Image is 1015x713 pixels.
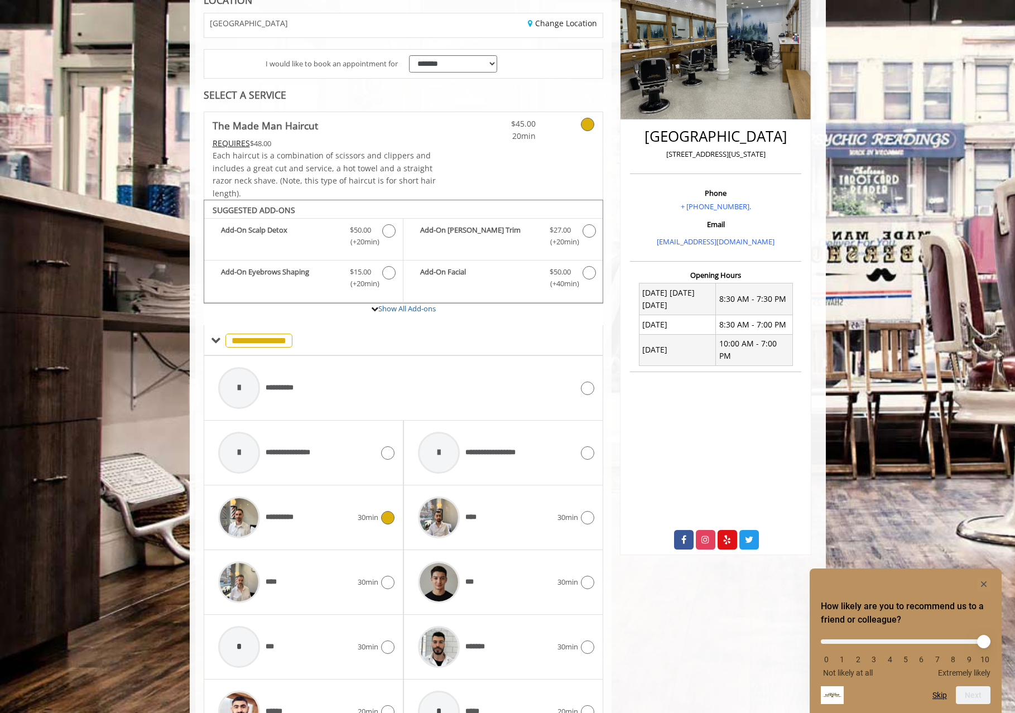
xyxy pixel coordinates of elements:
[210,266,397,292] label: Add-On Eyebrows Shaping
[916,655,927,664] li: 6
[557,641,578,653] span: 30min
[409,266,597,292] label: Add-On Facial
[853,655,864,664] li: 2
[630,271,801,279] h3: Opening Hours
[639,315,716,334] td: [DATE]
[550,266,571,278] span: $50.00
[350,224,371,236] span: $50.00
[543,236,576,248] span: (+20min )
[821,655,832,664] li: 0
[266,58,398,70] span: I would like to book an appointment for
[210,19,288,27] span: [GEOGRAPHIC_DATA]
[213,118,318,133] b: The Made Man Haircut
[210,224,397,250] label: Add-On Scalp Detox
[633,220,798,228] h3: Email
[204,90,604,100] div: SELECT A SERVICE
[409,224,597,250] label: Add-On Beard Trim
[550,224,571,236] span: $27.00
[716,315,793,334] td: 8:30 AM - 7:00 PM
[557,576,578,588] span: 30min
[213,205,295,215] b: SUGGESTED ADD-ONS
[938,668,990,677] span: Extremely likely
[633,148,798,160] p: [STREET_ADDRESS][US_STATE]
[956,686,990,704] button: Next question
[528,18,597,28] a: Change Location
[639,283,716,315] td: [DATE] [DATE] [DATE]
[204,200,604,303] div: The Made Man Haircut Add-onS
[639,334,716,366] td: [DATE]
[633,128,798,144] h2: [GEOGRAPHIC_DATA]
[884,655,896,664] li: 4
[868,655,879,664] li: 3
[221,224,339,248] b: Add-On Scalp Detox
[470,118,536,130] span: $45.00
[344,278,377,290] span: (+20min )
[947,655,959,664] li: 8
[821,631,990,677] div: How likely are you to recommend us to a friend or colleague? Select an option from 0 to 10, with ...
[557,512,578,523] span: 30min
[344,236,377,248] span: (+20min )
[900,655,911,664] li: 5
[420,266,538,290] b: Add-On Facial
[213,138,250,148] span: This service needs some Advance to be paid before we block your appointment
[221,266,339,290] b: Add-On Eyebrows Shaping
[378,303,436,314] a: Show All Add-ons
[358,576,378,588] span: 30min
[350,266,371,278] span: $15.00
[358,641,378,653] span: 30min
[470,130,536,142] span: 20min
[358,512,378,523] span: 30min
[836,655,848,664] li: 1
[821,600,990,627] h2: How likely are you to recommend us to a friend or colleague? Select an option from 0 to 10, with ...
[716,334,793,366] td: 10:00 AM - 7:00 PM
[716,283,793,315] td: 8:30 AM - 7:30 PM
[964,655,975,664] li: 9
[420,224,538,248] b: Add-On [PERSON_NAME] Trim
[657,237,775,247] a: [EMAIL_ADDRESS][DOMAIN_NAME]
[979,655,990,664] li: 10
[977,577,990,591] button: Hide survey
[823,668,873,677] span: Not likely at all
[633,189,798,197] h3: Phone
[543,278,576,290] span: (+40min )
[213,150,436,198] span: Each haircut is a combination of scissors and clippers and includes a great cut and service, a ho...
[932,655,943,664] li: 7
[932,691,947,700] button: Skip
[821,577,990,704] div: How likely are you to recommend us to a friend or colleague? Select an option from 0 to 10, with ...
[681,201,751,211] a: + [PHONE_NUMBER].
[213,137,437,150] div: $48.00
